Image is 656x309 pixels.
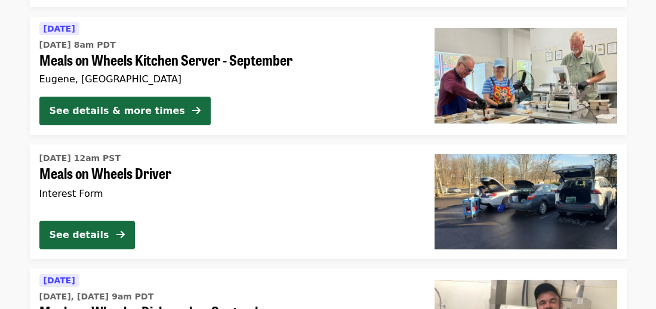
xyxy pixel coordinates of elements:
[39,39,116,51] time: [DATE] 8am PDT
[116,229,125,240] i: arrow-right icon
[50,104,185,118] div: See details & more times
[39,221,135,249] button: See details
[30,144,627,259] a: See details for "Meals on Wheels Driver"
[435,28,617,123] img: Meals on Wheels Kitchen Server - September organized by FOOD For Lane County
[39,97,211,125] button: See details & more times
[39,73,415,85] div: Eugene, [GEOGRAPHIC_DATA]
[30,17,627,135] a: See details for "Meals on Wheels Kitchen Server - September"
[39,291,154,303] time: [DATE], [DATE] 9am PDT
[435,154,617,249] img: Meals on Wheels Driver organized by FOOD For Lane County
[39,165,415,182] span: Meals on Wheels Driver
[44,276,75,285] span: [DATE]
[39,152,121,165] time: [DATE] 12am PST
[39,188,103,199] span: Interest Form
[192,105,201,116] i: arrow-right icon
[44,24,75,33] span: [DATE]
[50,228,109,242] div: See details
[39,51,415,69] span: Meals on Wheels Kitchen Server - September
